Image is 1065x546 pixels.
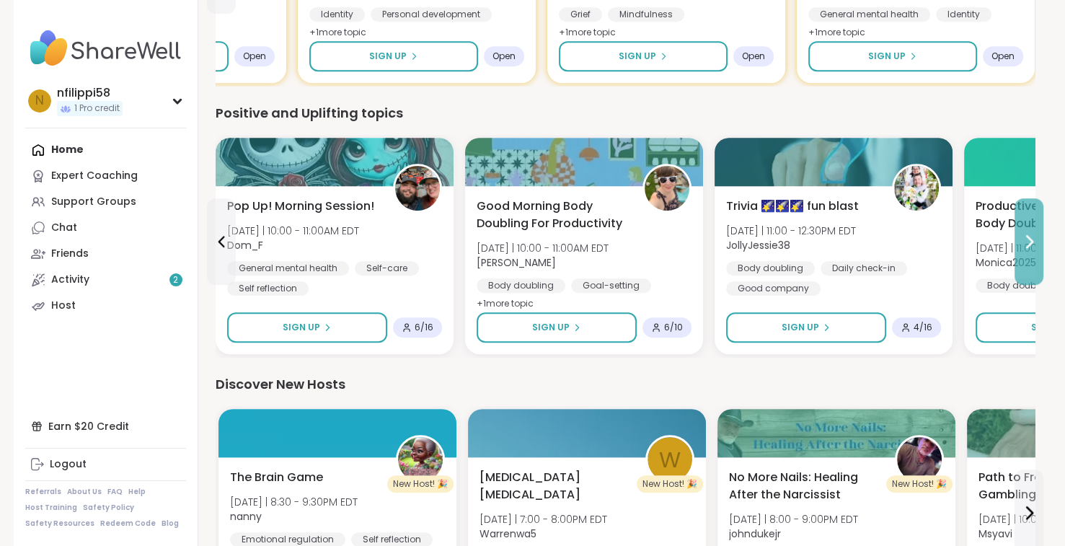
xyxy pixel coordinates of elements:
img: Dom_F [395,166,440,211]
div: New Host! 🎉 [387,475,454,493]
a: Friends [25,241,186,267]
b: Warrenwa5 [480,527,536,541]
span: [DATE] | 10:00 - 11:00AM EDT [477,241,609,255]
div: Identity [936,7,991,22]
span: 1 Pro credit [74,102,120,115]
span: No More Nails: Healing After the Narcissist [729,469,879,503]
b: JollyJessie38 [726,238,790,252]
button: Sign Up [227,312,387,343]
div: Goal-setting [571,278,651,293]
span: [DATE] | 11:00 - 12:30PM EDT [726,224,856,238]
img: johndukejr [897,437,942,482]
span: 2 [173,274,178,286]
a: Redeem Code [100,519,156,529]
a: Host Training [25,503,77,513]
span: Sign Up [532,321,570,334]
span: Open [243,50,266,62]
div: Positive and Uplifting topics [216,103,1035,123]
a: FAQ [107,487,123,497]
div: Self-care [355,261,419,276]
div: Body doubling [477,278,565,293]
span: [DATE] | 7:00 - 8:00PM EDT [480,512,607,527]
div: Body doubling [726,261,815,276]
img: Adrienne_QueenOfTheDawn [645,166,689,211]
a: Help [128,487,146,497]
span: [DATE] | 8:30 - 9:30PM EDT [230,495,358,509]
a: Referrals [25,487,61,497]
div: Discover New Hosts [216,374,1035,395]
span: Sign Up [782,321,819,334]
b: [PERSON_NAME] [477,255,556,270]
div: Mindfulness [608,7,684,22]
a: Activity2 [25,267,186,293]
div: New Host! 🎉 [637,475,703,493]
div: Host [51,299,76,313]
span: Open [991,50,1015,62]
a: About Us [67,487,102,497]
span: Sign Up [369,50,407,63]
div: General mental health [808,7,930,22]
span: Sign Up [619,50,656,63]
span: The Brain Game [230,469,323,486]
b: Monica2025 [976,255,1036,270]
a: Host [25,293,186,319]
div: Logout [50,457,87,472]
span: Open [742,50,765,62]
div: Activity [51,273,89,287]
div: Chat [51,221,77,235]
span: [DATE] | 10:00 - 11:00AM EDT [227,224,359,238]
div: Friends [51,247,89,261]
a: Safety Policy [83,503,134,513]
span: W [659,443,681,477]
div: Identity [309,7,365,22]
a: Expert Coaching [25,163,186,189]
div: Grief [559,7,602,22]
img: ShareWell Nav Logo [25,23,186,74]
span: 6 / 10 [664,322,683,333]
b: Msyavi [978,527,1012,541]
span: Pop Up! Morning Session! [227,198,374,215]
b: johndukejr [729,527,781,541]
span: Sign Up [868,50,906,63]
a: Chat [25,215,186,241]
span: 4 / 16 [914,322,932,333]
span: [MEDICAL_DATA] [MEDICAL_DATA] [480,469,629,503]
div: General mental health [227,261,349,276]
a: Blog [162,519,179,529]
span: Open [492,50,516,62]
div: Good company [726,281,821,296]
img: JollyJessie38 [894,166,939,211]
span: Sign Up [283,321,320,334]
b: Dom_F [227,238,263,252]
div: Expert Coaching [51,169,138,183]
span: Trivia 🌠🌠🌠 fun blast [726,198,859,215]
div: Body doubling [976,278,1064,293]
div: Self reflection [227,281,309,296]
button: Sign Up [559,41,728,71]
button: Sign Up [726,312,886,343]
img: nanny [398,437,443,482]
span: 6 / 16 [415,322,433,333]
span: n [35,92,44,110]
button: Sign Up [477,312,637,343]
a: Safety Resources [25,519,94,529]
button: Sign Up [808,41,977,71]
div: Personal development [371,7,492,22]
a: Support Groups [25,189,186,215]
div: Support Groups [51,195,136,209]
a: Logout [25,452,186,477]
div: New Host! 🎉 [886,475,953,493]
div: nfilippi58 [57,85,123,101]
div: Earn $20 Credit [25,413,186,439]
span: [DATE] | 8:00 - 9:00PM EDT [729,512,858,527]
div: Daily check-in [821,261,907,276]
button: Sign Up [309,41,478,71]
b: nanny [230,509,262,524]
span: Good Morning Body Doubling For Productivity [477,198,627,232]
